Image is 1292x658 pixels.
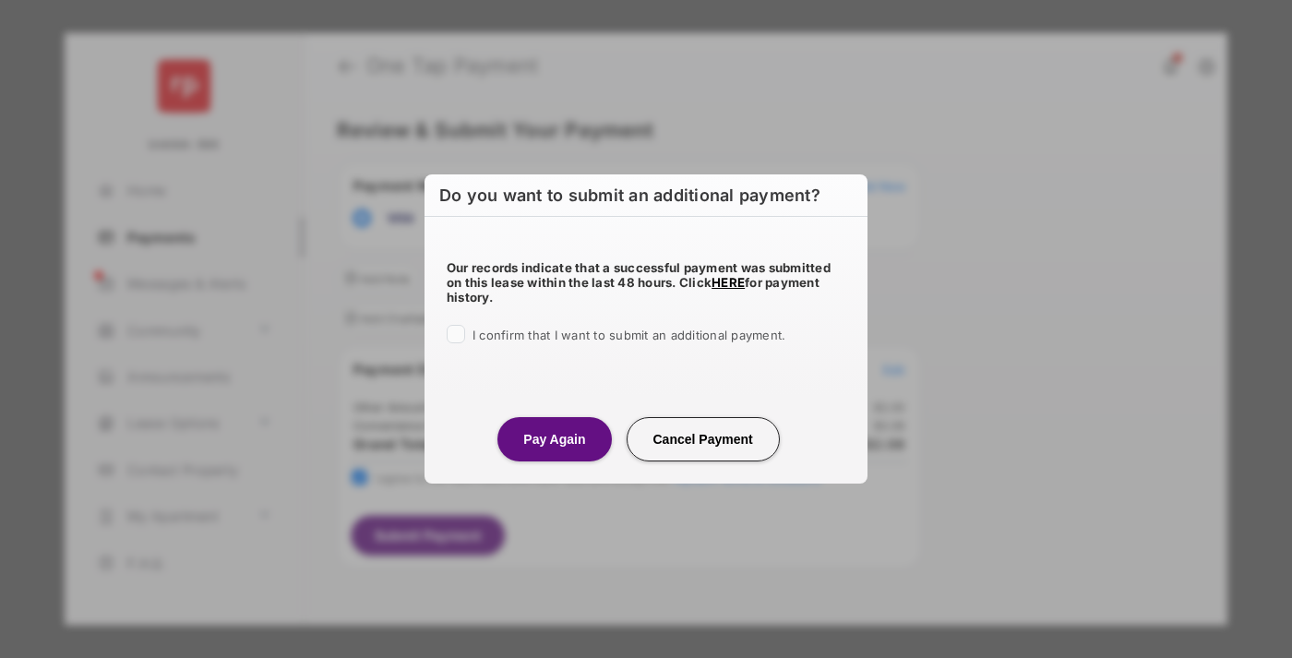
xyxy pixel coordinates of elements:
button: Cancel Payment [627,417,780,461]
span: I confirm that I want to submit an additional payment. [473,328,785,342]
a: HERE [712,275,745,290]
button: Pay Again [497,417,611,461]
h5: Our records indicate that a successful payment was submitted on this lease within the last 48 hou... [447,260,845,305]
h6: Do you want to submit an additional payment? [425,174,867,217]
